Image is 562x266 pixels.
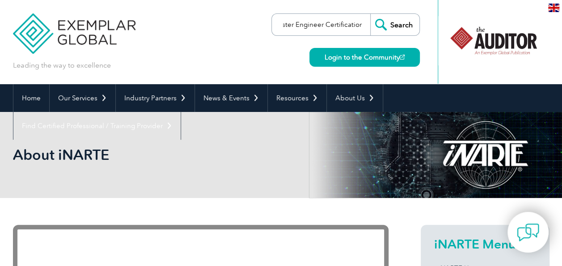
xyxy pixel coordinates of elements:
a: Find Certified Professional / Training Provider [13,112,181,140]
img: contact-chat.png [517,221,539,244]
a: Resources [268,84,326,112]
a: Login to the Community [309,48,420,67]
a: Our Services [50,84,115,112]
img: open_square.png [400,55,405,60]
h2: iNARTE Menu [434,237,536,251]
a: Industry Partners [116,84,194,112]
a: News & Events [195,84,267,112]
input: Search [370,14,419,35]
p: Leading the way to excellence [13,60,111,70]
img: en [548,4,559,12]
a: About Us [327,84,383,112]
a: Home [13,84,49,112]
h2: About iNARTE [13,148,389,162]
